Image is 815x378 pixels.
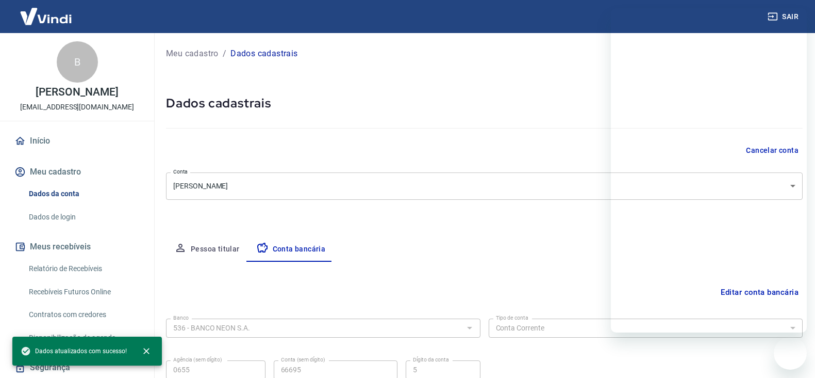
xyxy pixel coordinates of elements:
[496,314,528,322] label: Tipo de conta
[25,304,142,325] a: Contratos com credores
[166,237,248,262] button: Pessoa titular
[21,346,127,356] span: Dados atualizados com sucesso!
[25,183,142,204] a: Dados da conta
[36,87,118,98] p: [PERSON_NAME]
[25,327,142,349] a: Disponibilização de agenda
[12,130,142,152] a: Início
[166,48,219,60] a: Meu cadastro
[12,161,142,183] button: Meu cadastro
[57,41,98,83] div: B
[12,1,79,32] img: Vindi
[20,102,134,113] p: [EMAIL_ADDRESS][DOMAIN_NAME]
[173,356,222,364] label: Agência (sem dígito)
[766,7,803,26] button: Sair
[12,235,142,258] button: Meus recebíveis
[166,172,803,200] div: [PERSON_NAME]
[25,281,142,303] a: Recebíveis Futuros Online
[135,340,158,363] button: close
[611,8,807,333] iframe: Janela de mensagens
[223,48,226,60] p: /
[173,314,189,322] label: Banco
[281,356,325,364] label: Conta (sem dígito)
[230,48,297,60] p: Dados cadastrais
[173,168,188,176] label: Conta
[25,207,142,228] a: Dados de login
[166,95,803,112] h5: Dados cadastrais
[774,337,807,370] iframe: Botão para abrir a janela de mensagens, conversa em andamento
[248,237,334,262] button: Conta bancária
[25,258,142,279] a: Relatório de Recebíveis
[413,356,449,364] label: Dígito da conta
